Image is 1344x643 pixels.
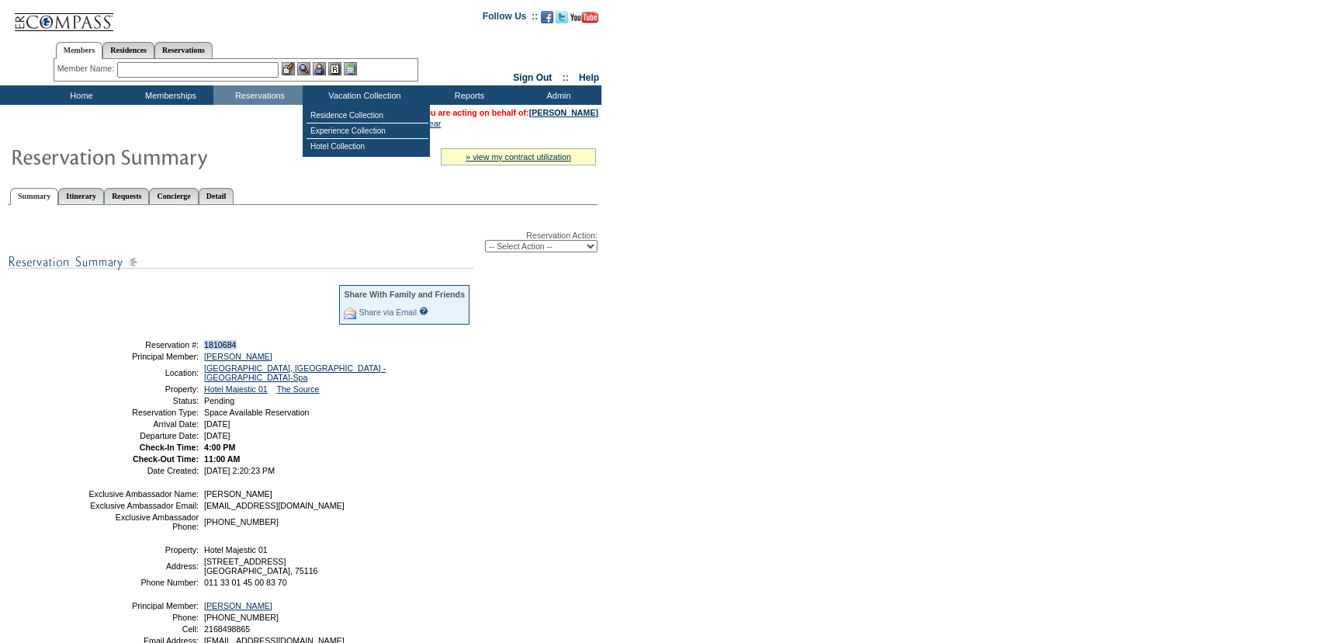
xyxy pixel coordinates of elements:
[199,188,234,204] a: Detail
[204,454,240,464] span: 11:00 AM
[513,72,552,83] a: Sign Out
[204,443,235,452] span: 4:00 PM
[421,108,598,117] span: You are acting on behalf of:
[57,62,117,75] div: Member Name:
[10,188,58,205] a: Summary
[88,578,199,587] td: Phone Number:
[204,578,287,587] span: 011 33 01 45 00 83 70
[88,501,199,510] td: Exclusive Ambassador Email:
[344,62,357,75] img: b_calculator.gif
[88,466,199,475] td: Date Created:
[328,62,341,75] img: Reservations
[88,408,199,417] td: Reservation Type:
[102,42,154,58] a: Residences
[35,85,124,105] td: Home
[556,16,568,25] a: Follow us on Twitter
[570,12,598,23] img: Subscribe to our YouTube Channel
[344,290,465,299] div: Share With Family and Friends
[204,408,309,417] span: Space Available Reservation
[124,85,213,105] td: Memberships
[307,123,428,139] td: Experience Collection
[204,501,345,510] span: [EMAIL_ADDRESS][DOMAIN_NAME]
[282,62,295,75] img: b_edit.gif
[140,443,199,452] strong: Check-In Time:
[204,363,386,382] a: [GEOGRAPHIC_DATA], [GEOGRAPHIC_DATA] - [GEOGRAPHIC_DATA]-Spa
[204,466,275,475] span: [DATE] 2:20:23 PM
[88,613,199,622] td: Phone:
[88,624,199,634] td: Cell:
[104,188,149,204] a: Requests
[88,513,199,531] td: Exclusive Ambassador Phone:
[204,624,250,634] span: 2168498865
[563,72,569,83] span: ::
[88,601,199,610] td: Principal Member:
[541,16,553,25] a: Become our fan on Facebook
[10,141,320,172] img: Reservaton Summary
[529,108,598,117] a: [PERSON_NAME]
[307,108,428,123] td: Residence Collection
[303,85,423,105] td: Vacation Collection
[8,231,598,252] div: Reservation Action:
[483,9,538,28] td: Follow Us ::
[149,188,198,204] a: Concierge
[88,363,199,382] td: Location:
[204,489,272,499] span: [PERSON_NAME]
[466,152,571,162] a: » view my contract utilization
[313,62,326,75] img: Impersonate
[419,307,428,315] input: What is this?
[307,139,428,154] td: Hotel Collection
[88,545,199,554] td: Property:
[297,62,310,75] img: View
[204,352,272,361] a: [PERSON_NAME]
[423,85,512,105] td: Reports
[204,613,279,622] span: [PHONE_NUMBER]
[56,42,103,59] a: Members
[88,352,199,361] td: Principal Member:
[8,252,473,272] img: subTtlResSummary.gif
[88,419,199,429] td: Arrival Date:
[556,11,568,23] img: Follow us on Twitter
[204,431,230,440] span: [DATE]
[204,517,279,527] span: [PHONE_NUMBER]
[579,72,599,83] a: Help
[88,396,199,405] td: Status:
[541,11,553,23] img: Become our fan on Facebook
[570,16,598,25] a: Subscribe to our YouTube Channel
[88,557,199,575] td: Address:
[133,454,199,464] strong: Check-Out Time:
[421,119,441,128] a: Clear
[88,340,199,349] td: Reservation #:
[213,85,303,105] td: Reservations
[276,384,319,394] a: The Source
[204,340,237,349] span: 1810684
[512,85,601,105] td: Admin
[359,308,417,317] a: Share via Email
[204,545,268,554] span: Hotel Majestic 01
[204,396,234,405] span: Pending
[154,42,213,58] a: Reservations
[58,188,104,204] a: Itinerary
[88,384,199,394] td: Property:
[204,384,268,394] a: Hotel Majestic 01
[204,557,317,575] span: [STREET_ADDRESS] [GEOGRAPHIC_DATA], 75116
[204,419,230,429] span: [DATE]
[88,431,199,440] td: Departure Date:
[204,601,272,610] a: [PERSON_NAME]
[88,489,199,499] td: Exclusive Ambassador Name:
